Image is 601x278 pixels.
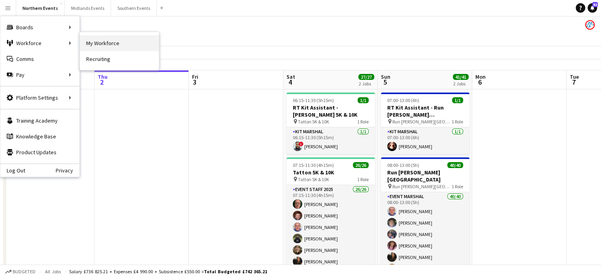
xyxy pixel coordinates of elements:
[298,176,329,182] span: Tatton 5K & 10K
[192,73,198,80] span: Fri
[381,169,469,183] h3: Run [PERSON_NAME][GEOGRAPHIC_DATA]
[358,74,374,80] span: 27/27
[592,2,598,7] span: 62
[0,51,79,67] a: Comms
[447,162,463,168] span: 40/40
[0,113,79,129] a: Training Academy
[387,162,419,168] span: 08:00-13:00 (5h)
[65,0,111,16] button: Midlands Events
[380,78,390,87] span: 5
[56,167,79,174] a: Privacy
[111,0,157,16] button: Southern Events
[293,97,334,103] span: 06:15-11:30 (5h15m)
[285,78,295,87] span: 4
[452,97,463,103] span: 1/1
[381,157,469,274] app-job-card: 08:00-13:00 (5h)40/40Run [PERSON_NAME][GEOGRAPHIC_DATA] Run [PERSON_NAME][GEOGRAPHIC_DATA]1 RoleE...
[69,269,267,274] div: Salary £736 825.21 + Expenses £4 990.00 + Subsistence £550.00 =
[286,157,375,274] app-job-card: 07:15-11:30 (4h15m)26/26Tatton 5K & 10K Tatton 5K & 10K1 RoleEvent Staff 202526/2607:15-11:30 (4h...
[359,81,374,87] div: 2 Jobs
[381,93,469,154] app-job-card: 07:00-13:00 (6h)1/1RT Kit Assistant - Run [PERSON_NAME][GEOGRAPHIC_DATA] Run [PERSON_NAME][GEOGRA...
[358,97,369,103] span: 1/1
[286,93,375,154] app-job-card: 06:15-11:30 (5h15m)1/1RT Kit Assistant - [PERSON_NAME] 5K & 10K Tatton 5K & 10K1 RoleKit Marshal1...
[43,269,62,274] span: All jobs
[0,167,25,174] a: Log Out
[392,183,452,189] span: Run [PERSON_NAME][GEOGRAPHIC_DATA]
[0,144,79,160] a: Product Updates
[286,73,295,80] span: Sat
[474,78,486,87] span: 6
[0,67,79,83] div: Pay
[570,73,579,80] span: Tue
[0,35,79,51] div: Workforce
[392,119,452,125] span: Run [PERSON_NAME][GEOGRAPHIC_DATA]
[569,78,579,87] span: 7
[96,78,107,87] span: 2
[298,119,329,125] span: Tatton 5K & 10K
[452,119,463,125] span: 1 Role
[381,104,469,118] h3: RT Kit Assistant - Run [PERSON_NAME][GEOGRAPHIC_DATA]
[453,81,468,87] div: 2 Jobs
[381,73,390,80] span: Sun
[0,19,79,35] div: Boards
[357,176,369,182] span: 1 Role
[353,162,369,168] span: 26/26
[475,73,486,80] span: Mon
[286,104,375,118] h3: RT Kit Assistant - [PERSON_NAME] 5K & 10K
[13,269,36,274] span: Budgeted
[453,74,469,80] span: 41/41
[80,51,159,67] a: Recruiting
[98,73,107,80] span: Thu
[4,267,37,276] button: Budgeted
[452,183,463,189] span: 1 Role
[0,129,79,144] a: Knowledge Base
[299,142,303,146] span: !
[204,269,267,274] span: Total Budgeted £742 365.21
[357,119,369,125] span: 1 Role
[191,78,198,87] span: 3
[286,127,375,154] app-card-role: Kit Marshal1/106:15-11:30 (5h15m)![PERSON_NAME]
[16,0,65,16] button: Northern Events
[387,97,419,103] span: 07:00-13:00 (6h)
[588,3,597,13] a: 62
[381,127,469,154] app-card-role: Kit Marshal1/107:00-13:00 (6h)[PERSON_NAME]
[293,162,334,168] span: 07:15-11:30 (4h15m)
[0,90,79,106] div: Platform Settings
[585,20,595,30] app-user-avatar: RunThrough Events
[80,35,159,51] a: My Workforce
[286,169,375,176] h3: Tatton 5K & 10K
